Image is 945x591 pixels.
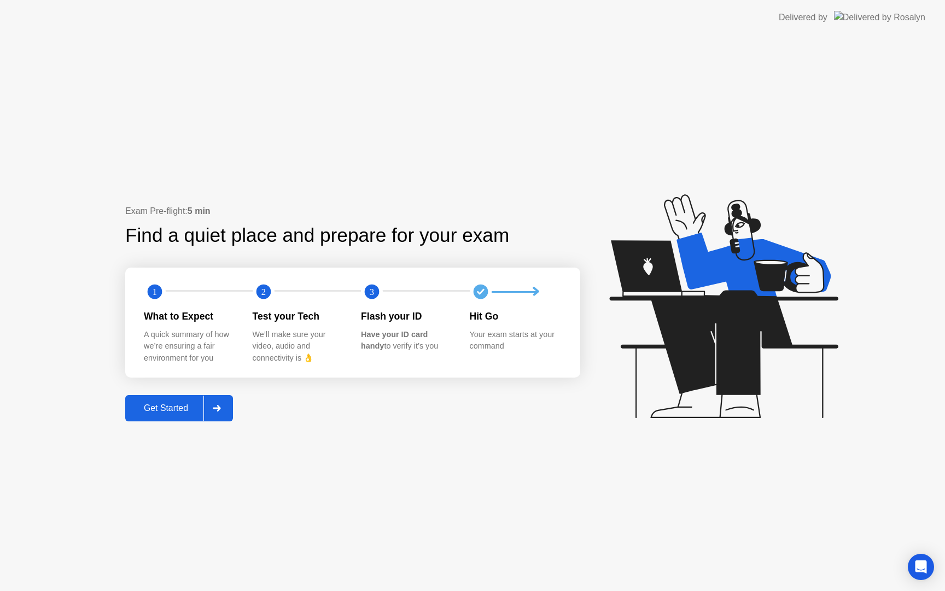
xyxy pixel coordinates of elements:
[779,11,827,24] div: Delivered by
[153,287,157,297] text: 1
[144,309,235,323] div: What to Expect
[253,309,344,323] div: Test your Tech
[129,403,203,413] div: Get Started
[261,287,265,297] text: 2
[125,205,580,218] div: Exam Pre-flight:
[361,330,428,351] b: Have your ID card handy
[470,329,561,352] div: Your exam starts at your command
[188,206,211,216] b: 5 min
[361,309,452,323] div: Flash your ID
[470,309,561,323] div: Hit Go
[361,329,452,352] div: to verify it’s you
[370,287,374,297] text: 3
[908,554,934,580] div: Open Intercom Messenger
[834,11,925,24] img: Delivered by Rosalyn
[125,395,233,421] button: Get Started
[125,221,511,250] div: Find a quiet place and prepare for your exam
[253,329,344,364] div: We’ll make sure your video, audio and connectivity is 👌
[144,329,235,364] div: A quick summary of how we’re ensuring a fair environment for you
